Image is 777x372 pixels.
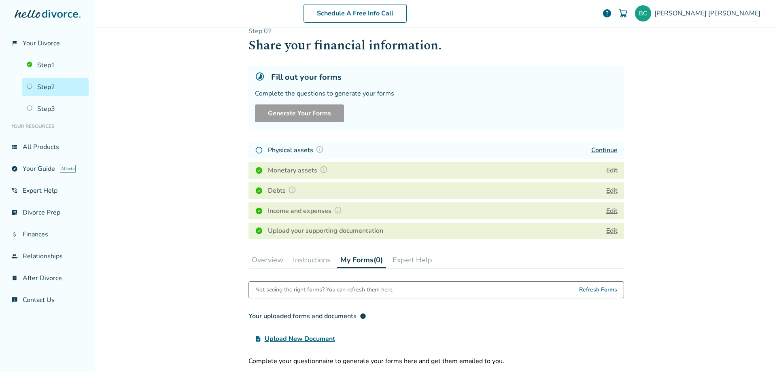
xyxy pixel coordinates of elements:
div: Complete the questions to generate your forms [255,89,618,98]
button: Overview [248,252,287,268]
span: group [11,253,18,259]
img: Question Mark [288,186,296,194]
button: My Forms(0) [337,252,386,268]
h4: Debts [268,185,299,196]
span: [PERSON_NAME] [PERSON_NAME] [654,9,764,18]
h4: Income and expenses [268,206,344,216]
button: Edit [606,186,618,196]
span: info [360,313,366,319]
a: groupRelationships [6,247,89,266]
div: Complete your questionnaire to generate your forms here and get them emailed to you. [248,357,624,366]
span: phone_in_talk [11,187,18,194]
p: Step 0 2 [248,27,624,36]
h5: Fill out your forms [271,72,342,83]
a: Edit [606,226,618,235]
button: Edit [606,206,618,216]
a: bookmark_checkAfter Divorce [6,269,89,287]
span: AI beta [60,165,76,173]
button: Instructions [290,252,334,268]
span: list_alt_check [11,209,18,216]
a: attach_moneyFinances [6,225,89,244]
img: Question Mark [316,145,324,153]
span: Your Divorce [23,39,60,48]
span: flag_2 [11,40,18,47]
span: Refresh Forms [579,282,617,298]
img: In Progress [255,146,263,154]
a: list_alt_checkDivorce Prep [6,203,89,222]
a: Continue [591,146,618,155]
img: Completed [255,187,263,195]
img: Question Mark [334,206,342,214]
span: bookmark_check [11,275,18,281]
img: Brad Correll [635,5,651,21]
h4: Upload your supporting documentation [268,226,383,236]
a: exploreYour GuideAI beta [6,159,89,178]
span: explore [11,166,18,172]
a: Step1 [22,56,89,74]
h4: Physical assets [268,145,326,155]
img: Question Mark [320,166,328,174]
a: view_listAll Products [6,138,89,156]
div: Your uploaded forms and documents [248,311,366,321]
img: Completed [255,166,263,174]
h1: Share your financial information. [248,36,624,55]
button: Generate Your Forms [255,104,344,122]
a: chat_infoContact Us [6,291,89,309]
span: upload_file [255,336,261,342]
iframe: Chat Widget [737,333,777,372]
span: chat_info [11,297,18,303]
a: Step2 [22,78,89,96]
div: Not seeing the right forms? You can refresh them here. [255,282,393,298]
a: Schedule A Free Info Call [304,4,407,23]
a: help [602,9,612,18]
a: Step3 [22,100,89,118]
button: Expert Help [389,252,435,268]
span: attach_money [11,231,18,238]
span: Upload New Document [265,334,335,344]
a: flag_2Your Divorce [6,34,89,53]
span: view_list [11,144,18,150]
img: Completed [255,227,263,235]
h4: Monetary assets [268,165,330,176]
img: Completed [255,207,263,215]
img: Cart [618,9,628,18]
button: Edit [606,166,618,175]
li: Your Resources [6,118,89,134]
a: phone_in_talkExpert Help [6,181,89,200]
